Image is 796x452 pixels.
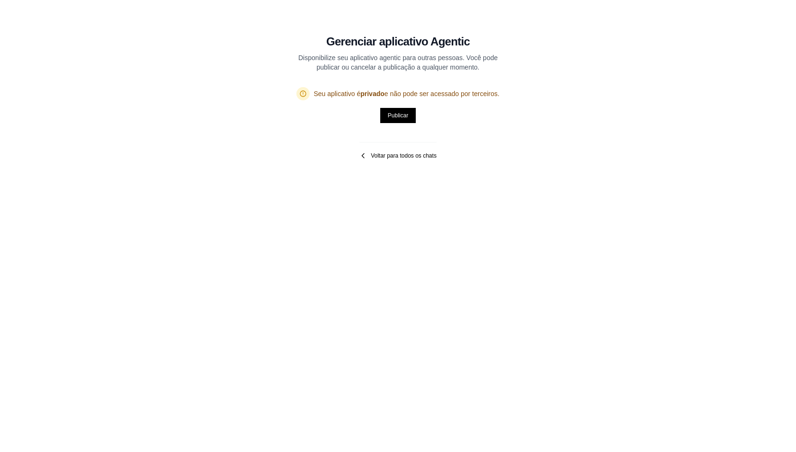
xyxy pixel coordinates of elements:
[326,35,470,48] font: Gerenciar aplicativo Agentic
[298,54,498,71] font: Disponibilize seu aplicativo agentic para outras pessoas. Você pode publicar ou cancelar a public...
[385,90,500,97] font: e não pode ser acessado por terceiros.
[371,152,437,159] font: Voltar para todos os chats
[360,90,385,97] font: privado
[359,152,437,160] a: Voltar para todos os chats
[380,108,416,123] button: Publicar
[388,112,408,119] font: Publicar
[313,90,360,97] font: Seu aplicativo é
